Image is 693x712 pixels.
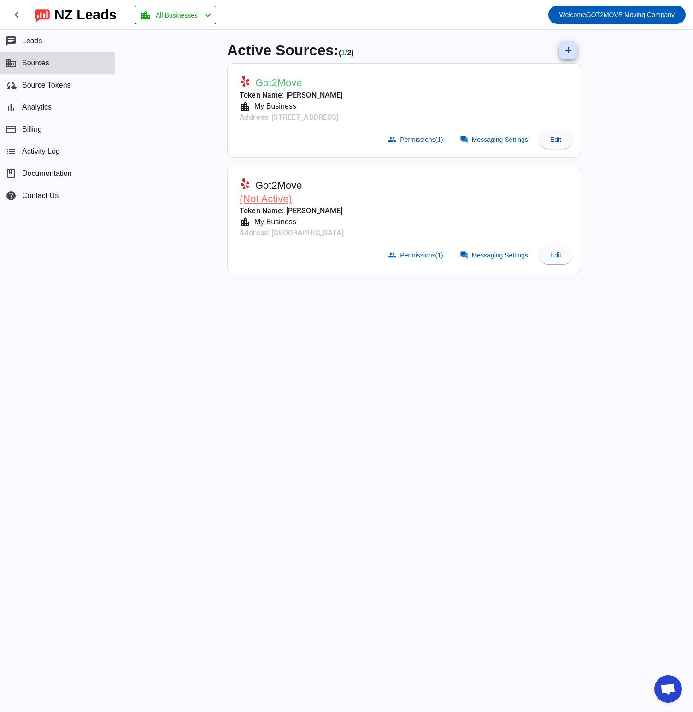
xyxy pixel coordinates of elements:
mat-card-subtitle: Address: [GEOGRAPHIC_DATA] [240,228,344,239]
span: (1) [435,136,443,143]
mat-icon: add [563,45,574,56]
button: Edit [539,130,572,149]
span: Got2Move [255,179,302,192]
button: All Businesses [135,6,216,24]
span: Sources [22,59,49,67]
div: My Business [251,216,296,228]
span: Billing [22,125,42,134]
span: Messaging Settings [472,251,528,259]
span: Analytics [22,103,52,111]
span: (Not Active) [240,193,292,204]
mat-icon: business [6,58,17,69]
span: Documentation [22,169,72,178]
span: Total [347,49,354,57]
button: Messaging Settings [454,130,535,149]
span: Edit [550,136,561,143]
span: Contact Us [22,192,59,200]
span: Messaging Settings [472,136,528,143]
button: Permissions(1) [382,130,450,149]
mat-icon: list [6,146,17,157]
span: / [345,49,347,57]
mat-card-subtitle: Token Name: [PERSON_NAME] [240,205,344,216]
mat-icon: forum [460,251,468,259]
span: Activity Log [22,147,60,156]
mat-card-subtitle: Token Name: [PERSON_NAME] [240,90,343,101]
span: GOT2MOVE Moving Company [559,8,675,21]
mat-icon: cloud_sync [6,80,17,91]
img: logo [35,7,50,23]
span: Got2Move [255,76,302,89]
mat-icon: forum [460,135,468,144]
mat-icon: group [388,251,396,259]
mat-icon: group [388,135,396,144]
a: Open chat [654,675,682,703]
div: NZ Leads [54,8,117,21]
span: ( [339,49,341,57]
mat-icon: location_city [240,216,251,228]
button: Edit [539,246,572,264]
button: Messaging Settings [454,246,535,264]
mat-icon: chevron_left [202,10,213,21]
mat-icon: bar_chart [6,102,17,113]
span: (1) [435,251,443,259]
span: All Businesses [156,9,198,22]
button: WelcomeGOT2MOVE Moving Company [548,6,686,24]
span: Welcome [559,11,586,18]
span: Permissions [400,251,443,259]
mat-card-subtitle: Address: [STREET_ADDRESS] [240,112,343,123]
span: Source Tokens [22,81,71,89]
mat-icon: location_city [140,10,151,21]
mat-icon: payment [6,124,17,135]
mat-icon: help [6,190,17,201]
span: Active Sources: [227,42,339,58]
mat-icon: chevron_left [11,9,22,20]
mat-icon: location_city [240,101,251,112]
span: Edit [550,251,561,259]
div: My Business [251,101,296,112]
span: Leads [22,37,42,45]
mat-icon: chat [6,35,17,47]
span: book [6,168,17,179]
button: Permissions(1) [382,246,450,264]
span: Working [341,49,345,57]
span: Permissions [400,136,443,143]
